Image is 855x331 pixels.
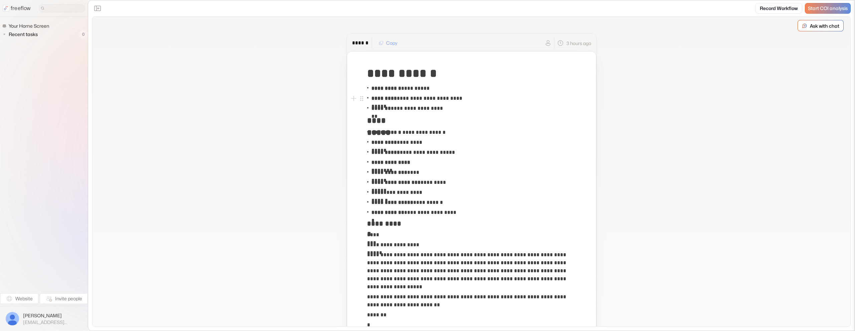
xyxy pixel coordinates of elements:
span: [PERSON_NAME] [23,312,82,319]
a: Record Workflow [755,3,802,14]
span: [EMAIL_ADDRESS][DOMAIN_NAME] [23,319,82,325]
button: Recent tasks [2,30,40,38]
button: Invite people [40,293,88,304]
button: Add block [350,94,358,102]
button: Copy [375,38,401,48]
a: Your Home Screen [2,22,52,30]
p: Ask with chat [810,22,839,29]
img: profile [6,312,19,325]
span: Your Home Screen [7,23,51,29]
button: Close the sidebar [92,3,103,14]
p: 3 hours ago [566,40,591,47]
span: Recent tasks [7,31,40,38]
p: freeflow [11,4,31,12]
a: Start COI analysis [805,3,851,14]
span: 0 [79,30,88,39]
button: [PERSON_NAME][EMAIL_ADDRESS][DOMAIN_NAME] [4,310,84,327]
span: Start COI analysis [808,6,848,11]
button: Open block menu [358,94,366,102]
a: freeflow [3,4,31,12]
